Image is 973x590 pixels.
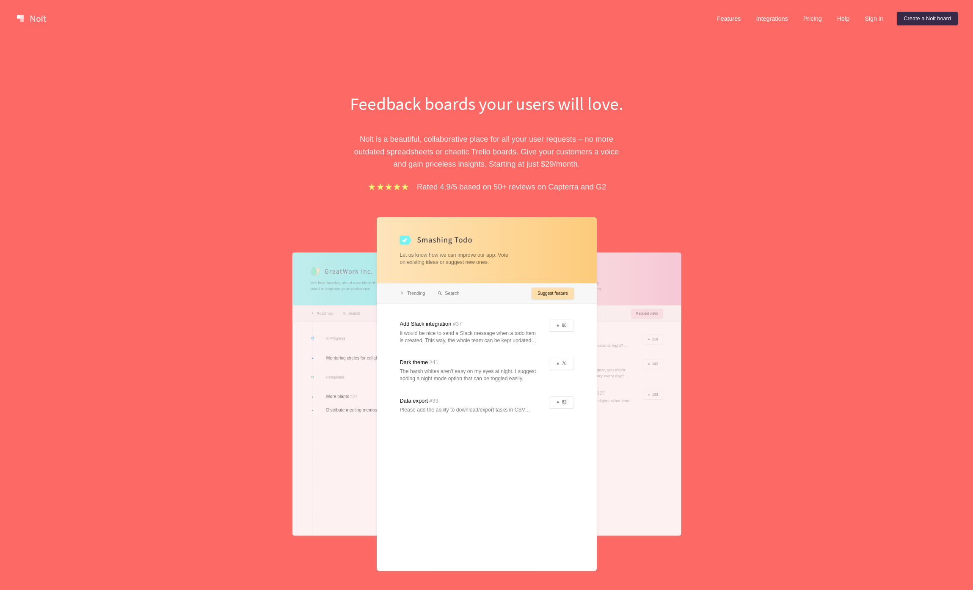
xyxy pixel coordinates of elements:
a: Integrations [749,12,794,25]
img: stars.b067e34983.png [367,182,410,192]
p: Nolt is a beautiful, collaborative place for all your user requests – no more outdated spreadshee... [341,133,633,170]
a: Features [710,12,748,25]
a: Help [830,12,857,25]
h1: Feedback boards your users will love. [341,91,633,116]
p: Rated 4.9/5 based on 50+ reviews on Capterra and G2 [417,181,606,193]
a: Pricing [797,12,829,25]
a: Sign in [858,12,890,25]
a: Create a Nolt board [897,12,958,25]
